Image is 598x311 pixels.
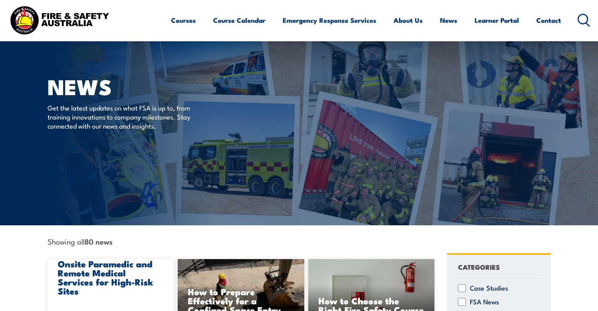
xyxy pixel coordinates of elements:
[213,10,265,31] a: Course Calendar
[536,10,561,31] a: Contact
[470,298,499,306] label: FSA News
[475,10,519,31] a: Learner Portal
[48,237,112,245] span: Showing all
[458,261,500,272] h4: CATEGORIES
[470,284,508,292] label: Case Studies
[58,259,164,295] h3: Onsite Paramedic and Remote Medical Services for High-Risk Sites
[394,10,423,31] a: About Us
[171,10,196,31] a: Courses
[85,236,112,247] strong: 80 news
[48,103,191,131] p: Get the latest updates on what FSA is up to, from training innovations to company milestones. Sta...
[440,10,457,31] a: News
[283,10,376,31] a: Emergency Response Services
[48,77,242,96] h1: News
